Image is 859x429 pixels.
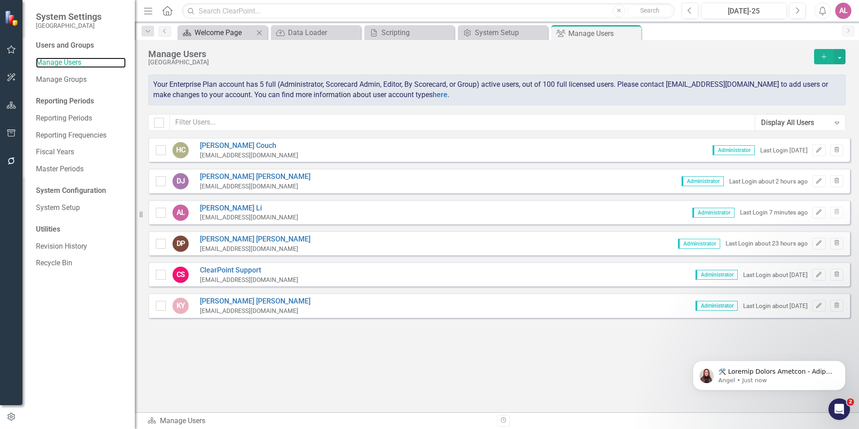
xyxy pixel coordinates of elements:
div: System Configuration [36,186,126,196]
a: [PERSON_NAME] Couch [200,141,298,151]
a: System Setup [36,203,126,213]
a: Data Loader [273,27,359,38]
div: Manage Users [147,416,490,426]
span: Administrator [692,208,735,218]
div: [EMAIL_ADDRESS][DOMAIN_NAME] [200,307,310,315]
div: Last Login about [DATE] [743,302,808,310]
div: Manage Users [568,28,639,39]
span: Your Enterprise Plan account has 5 full (Administrator, Scorecard Admin, Editor, By Scorecard, or... [153,80,828,99]
a: Master Periods [36,164,126,174]
a: [PERSON_NAME] [PERSON_NAME] [200,234,310,245]
div: Scripting [381,27,452,38]
iframe: Intercom notifications message [679,342,859,405]
div: HC [173,142,189,158]
div: DP [173,236,189,252]
span: Administrator [713,145,755,155]
div: KY [173,298,189,314]
a: Manage Groups [36,75,126,85]
a: [PERSON_NAME] [PERSON_NAME] [200,172,310,182]
a: Revision History [36,241,126,252]
a: [PERSON_NAME] [PERSON_NAME] [200,296,310,307]
div: Last Login about [DATE] [743,271,808,279]
button: Search [628,4,673,17]
div: Welcome Page [195,27,254,38]
span: System Settings [36,11,102,22]
div: [DATE]-25 [704,6,784,17]
a: System Setup [460,27,545,38]
div: AL [173,205,189,221]
a: here [433,90,447,99]
iframe: Intercom live chat [828,398,850,420]
a: Reporting Periods [36,113,126,124]
span: Administrator [678,239,720,249]
a: [PERSON_NAME] Li [200,203,298,214]
div: Utilities [36,224,126,235]
div: Users and Groups [36,40,126,51]
div: Last Login [DATE] [760,146,808,155]
button: [DATE]-25 [701,3,787,19]
div: [EMAIL_ADDRESS][DOMAIN_NAME] [200,245,310,253]
a: Welcome Page [180,27,254,38]
div: Last Login about 2 hours ago [729,177,808,186]
img: ClearPoint Strategy [4,9,21,27]
a: Fiscal Years [36,147,126,157]
div: Reporting Periods [36,96,126,107]
span: 2 [847,398,854,406]
div: [GEOGRAPHIC_DATA] [148,59,810,66]
span: Administrator [682,176,724,186]
div: [EMAIL_ADDRESS][DOMAIN_NAME] [200,151,298,160]
div: [EMAIL_ADDRESS][DOMAIN_NAME] [200,182,310,191]
input: Filter Users... [169,114,755,131]
small: [GEOGRAPHIC_DATA] [36,22,102,29]
a: Recycle Bin [36,258,126,268]
a: Scripting [367,27,452,38]
div: Last Login about 23 hours ago [726,239,808,248]
span: Administrator [695,270,738,280]
a: Manage Users [36,58,126,68]
button: AL [835,3,851,19]
div: [EMAIL_ADDRESS][DOMAIN_NAME] [200,276,298,284]
div: Display All Users [761,117,830,128]
div: CS [173,267,189,283]
div: [EMAIL_ADDRESS][DOMAIN_NAME] [200,213,298,222]
span: Administrator [695,301,738,311]
a: Reporting Frequencies [36,130,126,141]
div: Manage Users [148,49,810,59]
div: System Setup [475,27,545,38]
input: Search ClearPoint... [182,3,675,19]
div: DJ [173,173,189,189]
div: Last Login 7 minutes ago [740,208,808,217]
span: Search [640,7,660,14]
a: ClearPoint Support [200,265,298,276]
div: Data Loader [288,27,359,38]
